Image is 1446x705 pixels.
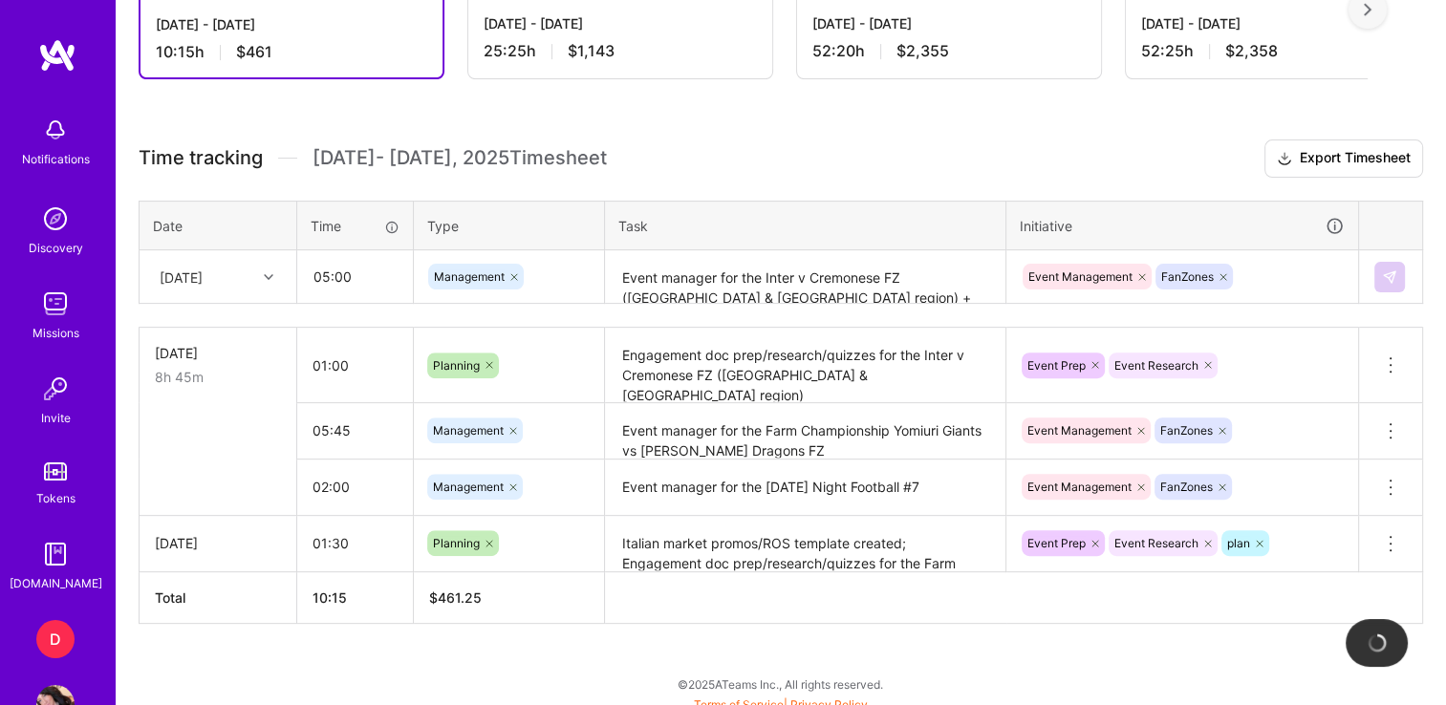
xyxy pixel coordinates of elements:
span: Management [433,423,504,438]
span: plan [1227,536,1250,550]
input: HH:MM [297,518,413,568]
div: Discovery [29,238,83,258]
span: Event Management [1028,269,1133,284]
div: [DATE] - [DATE] [156,14,427,34]
div: Notifications [22,149,90,169]
span: Planning [433,358,480,373]
div: [DATE] [155,533,281,553]
div: null [1374,262,1407,292]
span: $1,143 [568,41,615,61]
i: icon Chevron [264,272,273,282]
th: 10:15 [297,571,414,623]
button: Export Timesheet [1264,139,1423,178]
img: guide book [36,535,75,573]
div: Invite [41,408,71,428]
th: Task [605,201,1006,250]
img: loading [1364,630,1391,656]
span: Event Prep [1027,536,1086,550]
span: Management [433,480,504,494]
img: logo [38,38,76,73]
span: Management [434,269,505,284]
textarea: Event manager for the [DATE] Night Football #7 [607,461,1004,514]
img: tokens [44,462,67,481]
a: D [32,620,79,658]
span: Event Prep [1027,358,1086,373]
span: $461 [236,42,272,62]
div: Tokens [36,488,76,508]
div: 8h 45m [155,367,281,387]
img: Submit [1382,269,1397,285]
img: bell [36,111,75,149]
input: HH:MM [297,340,413,391]
textarea: Event manager for the Inter v Cremonese FZ ([GEOGRAPHIC_DATA] & [GEOGRAPHIC_DATA] region) + post-... [607,252,1004,303]
div: [DOMAIN_NAME] [10,573,102,593]
i: icon Download [1277,149,1292,169]
img: teamwork [36,285,75,323]
span: $2,355 [896,41,949,61]
span: Event Management [1027,423,1132,438]
span: FanZones [1160,480,1213,494]
input: HH:MM [298,251,412,302]
span: FanZones [1161,269,1214,284]
textarea: Event manager for the Farm Championship Yomiuri Giants vs [PERSON_NAME] Dragons FZ [607,405,1004,458]
span: Event Research [1114,536,1198,550]
div: D [36,620,75,658]
div: 52:25 h [1141,41,1414,61]
th: Type [414,201,605,250]
img: Invite [36,370,75,408]
span: Time tracking [139,146,263,170]
textarea: Italian market promos/ROS template created; Engagement doc prep/research/quizzes for the Farm Cha... [607,518,1004,570]
th: Total [140,571,297,623]
textarea: Engagement doc prep/research/quizzes for the Inter v Cremonese FZ ([GEOGRAPHIC_DATA] & [GEOGRAPHI... [607,330,1004,401]
span: FanZones [1160,423,1213,438]
input: HH:MM [297,405,413,456]
span: Planning [433,536,480,550]
input: HH:MM [297,461,413,512]
div: 52:20 h [812,41,1086,61]
span: Event Management [1027,480,1132,494]
div: [DATE] - [DATE] [812,13,1086,33]
div: Missions [32,323,79,343]
div: [DATE] - [DATE] [484,13,757,33]
span: $ 461.25 [429,589,482,606]
span: Event Research [1114,358,1198,373]
div: [DATE] - [DATE] [1141,13,1414,33]
div: [DATE] [155,343,281,363]
span: $2,358 [1225,41,1278,61]
div: [DATE] [160,267,203,287]
img: discovery [36,200,75,238]
span: [DATE] - [DATE] , 2025 Timesheet [313,146,607,170]
th: Date [140,201,297,250]
div: Time [311,216,399,236]
img: right [1364,3,1371,16]
div: 25:25 h [484,41,757,61]
div: 10:15 h [156,42,427,62]
div: Initiative [1020,215,1345,237]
